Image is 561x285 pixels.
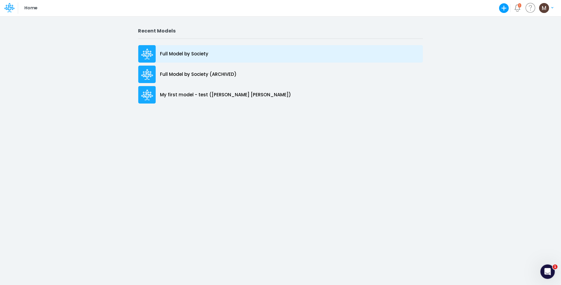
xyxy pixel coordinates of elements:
[514,5,521,11] a: Notifications
[160,91,291,98] p: My first model - test ([PERSON_NAME] [PERSON_NAME])
[138,64,423,85] a: Full Model by Society (ARCHIVED)
[138,28,423,34] h2: Recent Models
[160,71,237,78] p: Full Model by Society (ARCHIVED)
[553,265,558,269] span: 1
[138,44,423,64] a: Full Model by Society
[519,4,520,7] div: 1 unread items
[541,265,555,279] iframe: Intercom live chat
[24,5,37,11] p: Home
[160,51,209,57] p: Full Model by Society
[138,85,423,105] a: My first model - test ([PERSON_NAME] [PERSON_NAME])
